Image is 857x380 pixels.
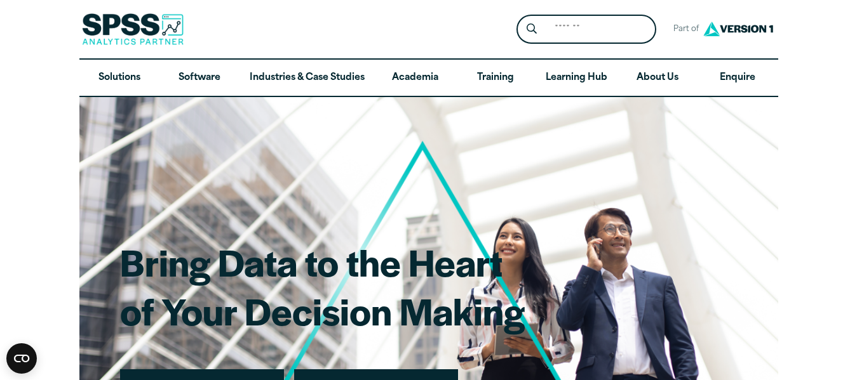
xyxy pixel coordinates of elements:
a: Academia [375,60,455,96]
a: Enquire [698,60,778,96]
a: Software [159,60,240,96]
a: Learning Hub [536,60,617,96]
svg: Search magnifying glass icon [527,23,537,34]
form: Site Header Search Form [516,15,656,44]
h1: Bring Data to the Heart of Your Decision Making [120,237,525,336]
span: Part of [666,20,700,39]
button: Search magnifying glass icon [520,18,543,41]
a: Training [455,60,535,96]
a: Industries & Case Studies [240,60,375,96]
img: Version1 Logo [700,17,776,41]
a: About Us [617,60,698,96]
button: Open CMP widget [6,343,37,374]
a: Solutions [79,60,159,96]
img: SPSS Analytics Partner [82,13,184,45]
nav: Desktop version of site main menu [79,60,778,96]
